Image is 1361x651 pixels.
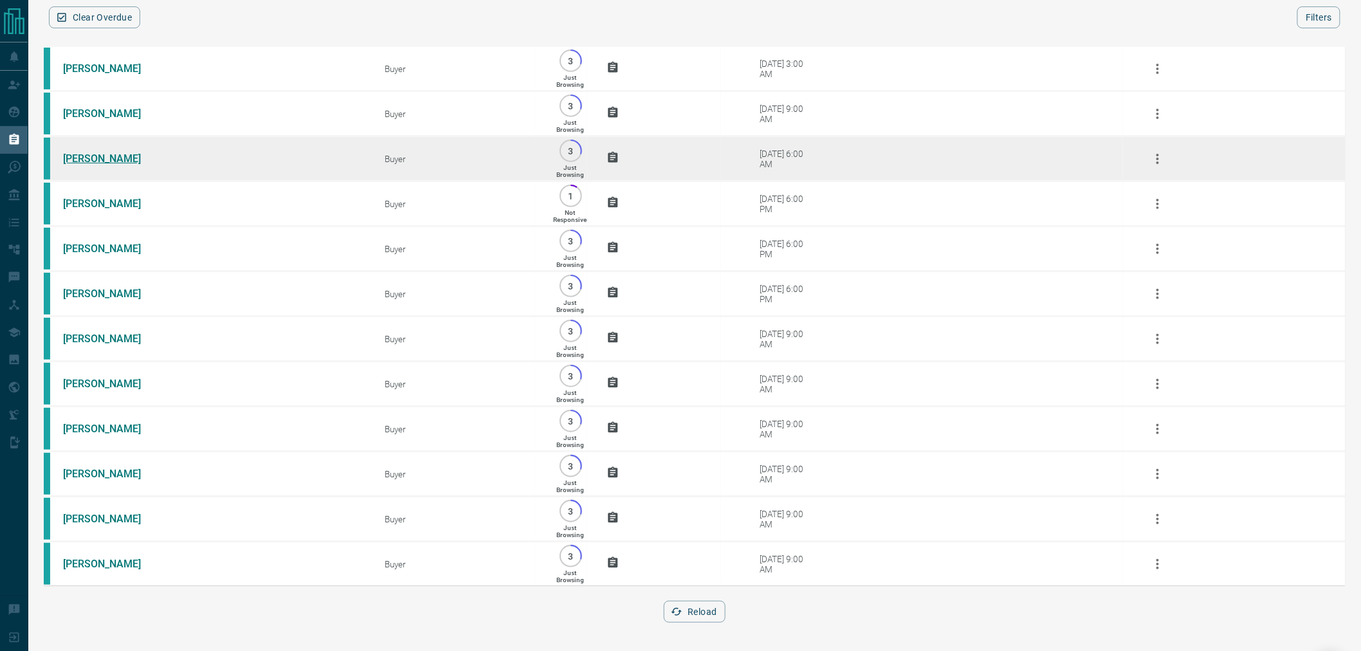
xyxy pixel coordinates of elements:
div: Buyer [385,109,534,119]
a: [PERSON_NAME] [63,378,160,390]
p: 3 [566,56,576,66]
p: Just Browsing [556,74,584,88]
div: [DATE] 9:00 AM [760,329,814,349]
div: Buyer [385,469,534,479]
p: Just Browsing [556,524,584,538]
div: condos.ca [44,453,50,495]
div: Buyer [385,244,534,254]
div: condos.ca [44,498,50,540]
a: [PERSON_NAME] [63,558,160,570]
div: condos.ca [44,93,50,134]
div: Buyer [385,334,534,344]
p: Just Browsing [556,569,584,583]
p: Just Browsing [556,119,584,133]
div: [DATE] 6:00 PM [760,194,814,214]
button: Reload [664,601,725,623]
p: 1 [566,191,576,201]
div: Buyer [385,379,534,389]
p: Just Browsing [556,389,584,403]
div: condos.ca [44,183,50,225]
div: condos.ca [44,363,50,405]
div: condos.ca [44,228,50,270]
p: Not Responsive [554,209,587,223]
p: Just Browsing [556,479,584,493]
div: [DATE] 9:00 AM [760,509,814,529]
a: [PERSON_NAME] [63,62,160,75]
p: Just Browsing [556,344,584,358]
p: 3 [566,506,576,516]
a: [PERSON_NAME] [63,152,160,165]
p: 3 [566,146,576,156]
div: [DATE] 3:00 AM [760,59,814,79]
div: condos.ca [44,543,50,585]
a: [PERSON_NAME] [63,513,160,525]
div: condos.ca [44,318,50,360]
p: 3 [566,326,576,336]
a: [PERSON_NAME] [63,468,160,480]
p: Just Browsing [556,299,584,313]
p: 3 [566,461,576,471]
div: [DATE] 9:00 AM [760,104,814,124]
p: Just Browsing [556,254,584,268]
div: Buyer [385,199,534,209]
p: 3 [566,371,576,381]
div: [DATE] 6:00 PM [760,239,814,259]
a: [PERSON_NAME] [63,333,160,345]
div: [DATE] 9:00 AM [760,464,814,484]
div: Buyer [385,289,534,299]
div: [DATE] 9:00 AM [760,419,814,439]
div: [DATE] 9:00 AM [760,554,814,574]
div: [DATE] 9:00 AM [760,374,814,394]
p: 3 [566,416,576,426]
div: condos.ca [44,408,50,450]
a: [PERSON_NAME] [63,243,160,255]
div: Buyer [385,64,534,74]
a: [PERSON_NAME] [63,288,160,300]
div: Buyer [385,514,534,524]
p: 3 [566,551,576,561]
div: condos.ca [44,138,50,179]
a: [PERSON_NAME] [63,423,160,435]
a: [PERSON_NAME] [63,197,160,210]
p: 3 [566,101,576,111]
div: Buyer [385,154,534,164]
p: 3 [566,281,576,291]
button: Filters [1297,6,1340,28]
div: condos.ca [44,273,50,315]
p: Just Browsing [556,164,584,178]
div: [DATE] 6:00 AM [760,149,814,169]
div: condos.ca [44,48,50,89]
a: [PERSON_NAME] [63,107,160,120]
button: Clear Overdue [49,6,140,28]
div: Buyer [385,424,534,434]
div: Buyer [385,559,534,569]
p: 3 [566,236,576,246]
p: Just Browsing [556,434,584,448]
div: [DATE] 6:00 PM [760,284,814,304]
